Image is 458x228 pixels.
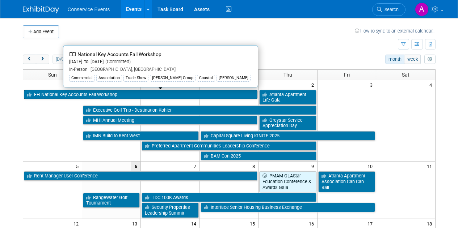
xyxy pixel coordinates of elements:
a: BAM Con 2025 [201,151,316,161]
button: Add Event [23,25,59,38]
button: week [404,55,421,64]
a: TDC 100K Awards [142,193,316,202]
a: Rent Manager User Conference [24,171,258,181]
span: 3 [369,80,376,89]
span: 8 [252,162,258,171]
span: 15 [249,219,258,228]
span: 4 [429,80,435,89]
a: PMAM GLAStar Education Conference & Awards Gala [259,171,316,192]
button: month [385,55,404,64]
a: Search [372,3,406,16]
button: [DATE] [52,55,72,64]
span: [GEOGRAPHIC_DATA], [GEOGRAPHIC_DATA] [88,67,176,72]
span: 18 [426,219,435,228]
span: Sat [402,72,409,78]
div: Coastal [197,75,215,81]
span: 16 [308,219,317,228]
div: Association [96,75,122,81]
span: 7 [193,162,199,171]
img: ExhibitDay [23,6,59,13]
span: 5 [75,162,82,171]
a: Preferred Apartment Communities Leadership Conference [142,141,316,151]
button: next [36,55,49,64]
i: Personalize Calendar [428,57,432,62]
span: 6 [131,162,140,171]
div: [PERSON_NAME] Group [150,75,196,81]
div: Trade Show [123,75,148,81]
span: EEI National Key Accounts Fall Workshop [69,51,161,57]
span: 14 [190,219,199,228]
a: Atlanta Apartment Association Can Can Ball [318,171,375,192]
span: In-Person [69,67,88,72]
span: Thu [283,72,292,78]
a: RangeWater Golf Tournament [83,193,140,208]
a: Executive Golf Trip - Destination Kohler [83,106,316,115]
a: Capital Square Living IGNITE 2025 [201,131,375,141]
span: 9 [311,162,317,171]
a: How to sync to an external calendar... [355,28,436,34]
span: 11 [426,162,435,171]
span: 17 [367,219,376,228]
span: (Committed) [104,59,131,64]
span: 13 [131,219,140,228]
img: Amanda Terrano [415,3,429,16]
button: myCustomButton [424,55,435,64]
div: Commercial [69,75,95,81]
span: Conservice Events [68,7,110,12]
a: Greystar Service Appreciation Day [259,116,316,130]
span: 12 [73,219,82,228]
button: prev [23,55,36,64]
a: IMN Build to Rent West [83,131,199,141]
a: Security Properties Leadership Summit [142,203,199,218]
span: 2 [311,80,317,89]
a: Atlanta Apartment Life Gala [259,90,316,105]
a: EEI National Key Accounts Fall Workshop [24,90,258,99]
a: MHI Annual Meeting [83,116,258,125]
div: [PERSON_NAME] [217,75,251,81]
span: Search [382,7,399,12]
a: Interface Senior Housing Business Exchange [201,203,375,212]
span: Sun [48,72,57,78]
span: 10 [367,162,376,171]
span: Fri [344,72,350,78]
div: [DATE] to [DATE] [69,59,252,65]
